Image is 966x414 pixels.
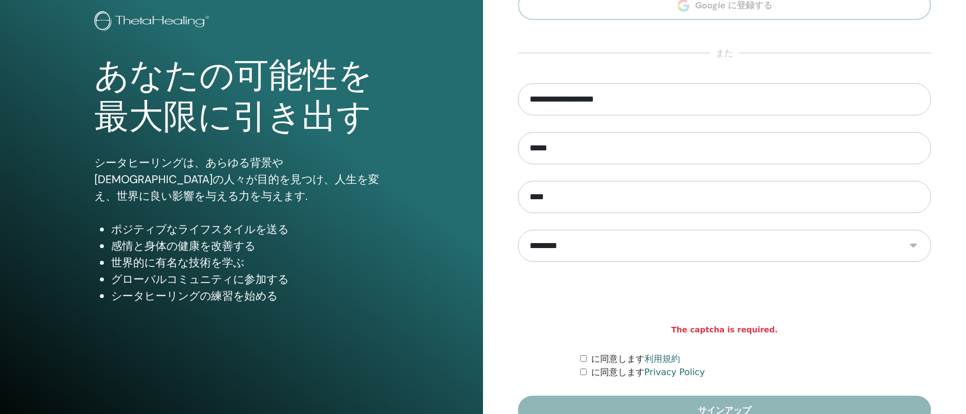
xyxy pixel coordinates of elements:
[640,279,809,322] iframe: reCAPTCHA
[645,367,705,377] a: Privacy Policy
[94,154,389,204] p: シータヒーリングは、あらゆる背景や[DEMOGRAPHIC_DATA]の人々が目的を見つけ、人生を変え、世界に良い影響を与える力を与えます.
[111,254,389,271] li: 世界的に有名な技術を学ぶ
[591,366,705,379] label: に同意します
[671,324,778,336] strong: The captcha is required.
[111,221,389,238] li: ポジティブなライフスタイルを送る
[111,287,389,304] li: シータヒーリングの練習を始める
[111,238,389,254] li: 感情と身体の健康を改善する
[645,354,680,364] a: 利用規約
[111,271,389,287] li: グローバルコミュニティに参加する
[591,352,680,366] label: に同意します
[94,55,389,138] h1: あなたの可能性を最大限に引き出す
[710,47,739,60] span: また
